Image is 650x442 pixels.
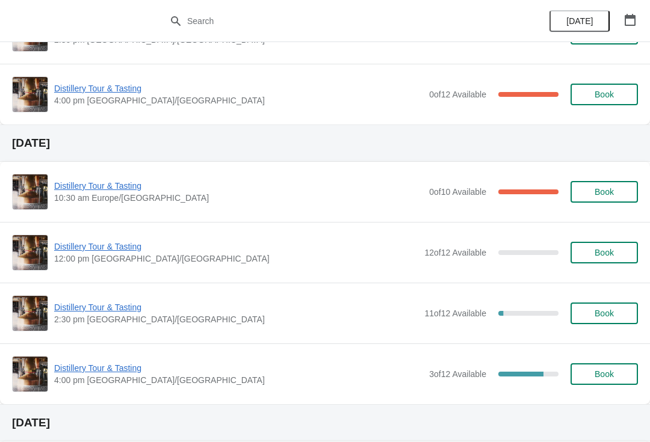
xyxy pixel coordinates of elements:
[54,94,423,106] span: 4:00 pm [GEOGRAPHIC_DATA]/[GEOGRAPHIC_DATA]
[571,302,638,324] button: Book
[13,235,48,270] img: Distillery Tour & Tasting | | 12:00 pm Europe/London
[12,137,638,149] h2: [DATE]
[13,77,48,112] img: Distillery Tour & Tasting | | 4:00 pm Europe/London
[549,10,610,32] button: [DATE]
[54,192,423,204] span: 10:30 am Europe/[GEOGRAPHIC_DATA]
[429,369,486,379] span: 3 of 12 Available
[54,82,423,94] span: Distillery Tour & Tasting
[429,187,486,197] span: 0 of 10 Available
[571,181,638,203] button: Book
[54,241,418,253] span: Distillery Tour & Tasting
[54,362,423,374] span: Distillery Tour & Tasting
[566,16,593,26] span: [DATE]
[595,90,614,99] span: Book
[54,301,418,313] span: Distillery Tour & Tasting
[13,296,48,331] img: Distillery Tour & Tasting | | 2:30 pm Europe/London
[424,248,486,257] span: 12 of 12 Available
[54,180,423,192] span: Distillery Tour & Tasting
[571,84,638,105] button: Book
[12,417,638,429] h2: [DATE]
[595,369,614,379] span: Book
[595,248,614,257] span: Book
[424,308,486,318] span: 11 of 12 Available
[13,357,48,391] img: Distillery Tour & Tasting | | 4:00 pm Europe/London
[595,187,614,197] span: Book
[13,174,48,209] img: Distillery Tour & Tasting | | 10:30 am Europe/London
[571,242,638,263] button: Book
[429,90,486,99] span: 0 of 12 Available
[54,313,418,325] span: 2:30 pm [GEOGRAPHIC_DATA]/[GEOGRAPHIC_DATA]
[187,10,487,32] input: Search
[54,253,418,265] span: 12:00 pm [GEOGRAPHIC_DATA]/[GEOGRAPHIC_DATA]
[571,363,638,385] button: Book
[54,374,423,386] span: 4:00 pm [GEOGRAPHIC_DATA]/[GEOGRAPHIC_DATA]
[595,308,614,318] span: Book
